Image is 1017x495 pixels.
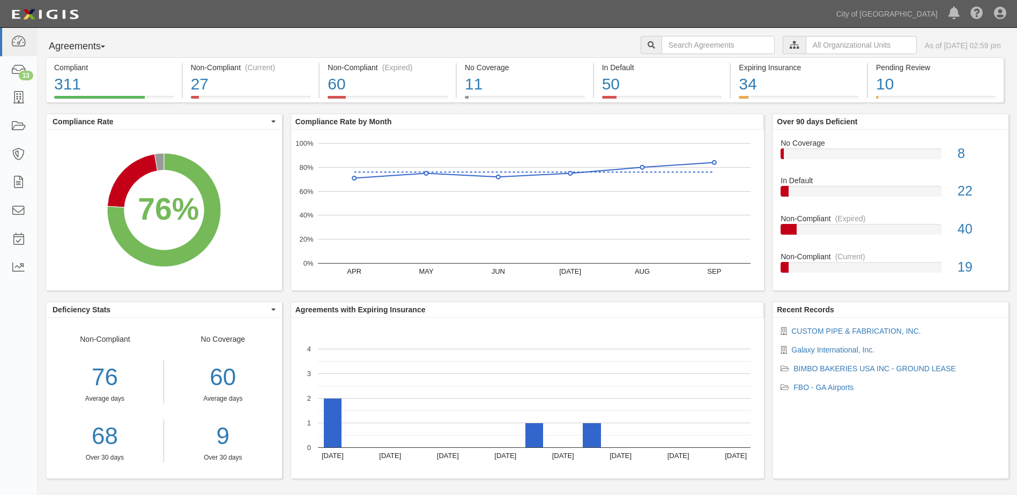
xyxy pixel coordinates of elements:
text: [DATE] [725,452,747,460]
div: In Default [773,175,1008,186]
b: Over 90 days Deficient [777,117,857,126]
a: Expiring Insurance34 [731,96,867,104]
a: BIMBO BAKERIES USA INC - GROUND LEASE [793,364,956,373]
div: 22 [949,182,1008,201]
text: 80% [299,163,313,171]
a: No Coverage8 [781,138,1000,176]
div: 13 [19,71,33,80]
text: AUG [635,267,650,275]
div: Compliant [54,62,174,73]
text: 100% [295,139,314,147]
b: Agreements with Expiring Insurance [295,305,426,314]
text: 60% [299,187,313,195]
text: 0% [303,259,313,267]
a: City of [GEOGRAPHIC_DATA] [831,3,943,25]
b: Recent Records [777,305,834,314]
text: [DATE] [379,452,401,460]
a: Non-Compliant(Expired)60 [320,96,456,104]
b: Compliance Rate by Month [295,117,392,126]
div: Over 30 days [172,453,274,462]
a: Pending Review10 [868,96,1004,104]
div: 76 [46,361,164,394]
text: [DATE] [494,452,516,460]
text: 2 [307,394,311,402]
a: Non-Compliant(Current)27 [183,96,319,104]
div: No Coverage [773,138,1008,148]
text: [DATE] [610,452,632,460]
div: (Expired) [382,62,413,73]
div: Non-Compliant [773,251,1008,262]
button: Agreements [46,36,126,57]
div: (Current) [245,62,275,73]
a: Compliant311 [46,96,182,104]
div: 11 [465,73,585,96]
div: 34 [739,73,859,96]
div: No Coverage [164,334,282,462]
i: Help Center - Complianz [970,7,983,20]
div: 40 [949,220,1008,239]
div: Non-Compliant [46,334,164,462]
div: Non-Compliant (Expired) [328,62,448,73]
div: 19 [949,258,1008,277]
text: 40% [299,211,313,219]
svg: A chart. [46,130,282,290]
text: 1 [307,419,311,427]
text: 3 [307,370,311,378]
a: CUSTOM PIPE & FABRICATION, INC. [791,327,921,335]
a: FBO - GA Airports [793,383,853,392]
div: (Expired) [835,213,866,224]
div: 27 [191,73,311,96]
div: Non-Compliant [773,213,1008,224]
div: As of [DATE] 02:59 pm [925,40,1001,51]
div: 8 [949,144,1008,163]
text: 20% [299,235,313,243]
div: No Coverage [465,62,585,73]
a: Galaxy International, Inc. [791,346,874,354]
input: All Organizational Units [806,36,917,54]
text: [DATE] [559,267,581,275]
text: [DATE] [437,452,459,460]
div: Over 30 days [46,453,164,462]
text: [DATE] [667,452,689,460]
div: 60 [172,361,274,394]
div: (Current) [835,251,865,262]
input: Search Agreements [662,36,775,54]
div: Non-Compliant (Current) [191,62,311,73]
div: 311 [54,73,174,96]
text: JUN [491,267,504,275]
text: MAY [419,267,434,275]
div: Average days [172,394,274,403]
a: Non-Compliant(Expired)40 [781,213,1000,251]
div: 60 [328,73,448,96]
text: 0 [307,444,311,452]
img: logo-5460c22ac91f19d4615b14bd174203de0afe785f0fc80cf4dbbc73dc1793850b.png [8,5,82,24]
a: In Default50 [594,96,730,104]
a: No Coverage11 [457,96,593,104]
text: 4 [307,345,311,353]
span: Compliance Rate [53,116,269,127]
svg: A chart. [291,130,764,290]
div: 10 [876,73,996,96]
div: Pending Review [876,62,996,73]
div: Average days [46,394,164,403]
button: Compliance Rate [46,114,282,129]
div: 76% [138,187,199,231]
text: [DATE] [552,452,574,460]
a: 9 [172,419,274,453]
div: In Default [602,62,722,73]
svg: A chart. [291,318,764,478]
text: [DATE] [322,452,344,460]
a: 68 [46,419,164,453]
a: Non-Compliant(Current)19 [781,251,1000,281]
button: Deficiency Stats [46,302,282,317]
a: In Default22 [781,175,1000,213]
text: APR [347,267,361,275]
div: 50 [602,73,722,96]
span: Deficiency Stats [53,304,269,315]
div: Expiring Insurance [739,62,859,73]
